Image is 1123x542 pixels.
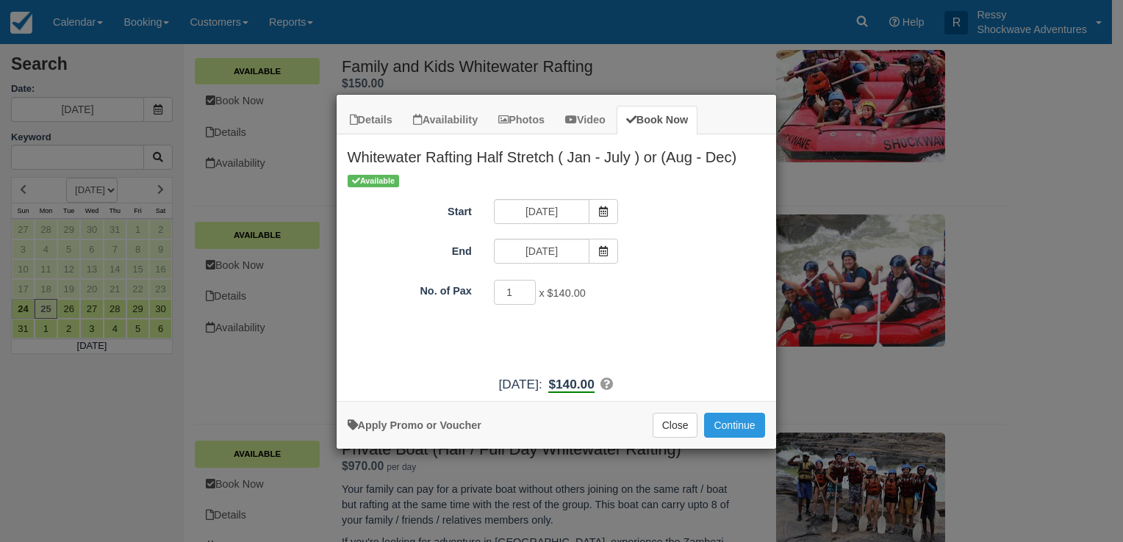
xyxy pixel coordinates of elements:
b: $140.00 [548,377,594,393]
a: Book Now [617,106,697,134]
span: Available [348,175,400,187]
span: [DATE] [499,377,539,391]
div: Item Modal [337,134,776,394]
label: Start [337,199,483,220]
label: No. of Pax [337,278,483,299]
div: : [337,375,776,394]
a: Apply Voucher [348,419,481,431]
a: Availability [403,106,487,134]
button: Close [653,413,698,438]
input: No. of Pax [494,280,537,305]
label: End [337,239,483,259]
a: Details [340,106,402,134]
span: x $140.00 [539,287,585,299]
h2: Whitewater Rafting Half Stretch ( Jan - July ) or (Aug - Dec) [337,134,776,173]
a: Video [556,106,615,134]
a: Photos [489,106,554,134]
button: Add to Booking [704,413,764,438]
